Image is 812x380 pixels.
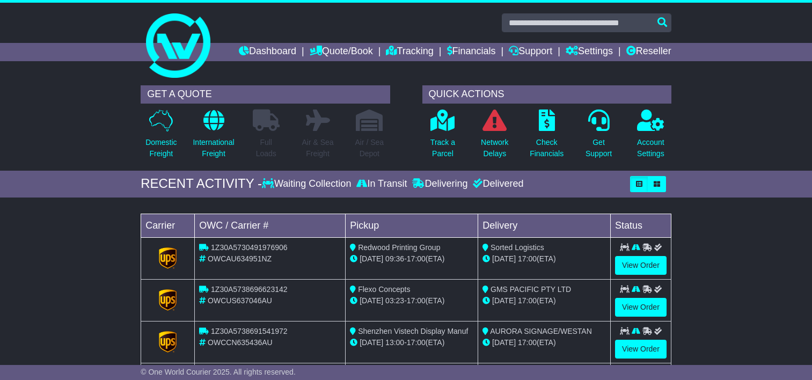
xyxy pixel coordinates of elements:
span: © One World Courier 2025. All rights reserved. [141,368,296,376]
span: 13:00 [385,338,404,347]
p: Track a Parcel [430,137,455,159]
span: 1Z30A5738696623142 [211,285,287,294]
span: 1Z30A5738691541972 [211,327,287,335]
span: [DATE] [360,254,383,263]
div: In Transit [354,178,409,190]
a: NetworkDelays [480,109,509,165]
div: GET A QUOTE [141,85,390,104]
img: GetCarrierServiceLogo [159,289,177,311]
div: (ETA) [482,253,606,265]
span: [DATE] [492,254,516,263]
td: Status [611,214,671,237]
a: Dashboard [239,43,296,61]
span: AURORA SIGNAGE/WESTAN [490,327,592,335]
span: 17:00 [518,254,537,263]
img: GetCarrierServiceLogo [159,331,177,353]
td: OWC / Carrier # [195,214,346,237]
td: Delivery [478,214,611,237]
span: [DATE] [360,296,383,305]
div: (ETA) [482,295,606,306]
div: Delivering [409,178,470,190]
span: Redwood Printing Group [358,243,440,252]
p: Network Delays [481,137,508,159]
div: QUICK ACTIONS [422,85,671,104]
a: Settings [566,43,613,61]
span: 17:00 [407,254,426,263]
a: Financials [447,43,496,61]
a: Track aParcel [430,109,456,165]
div: - (ETA) [350,295,473,306]
p: Check Financials [530,137,564,159]
p: Air & Sea Freight [302,137,333,159]
p: International Freight [193,137,234,159]
span: OWCAU634951NZ [208,254,272,263]
span: Sorted Logistics [491,243,544,252]
img: GetCarrierServiceLogo [159,247,177,269]
p: Account Settings [637,137,664,159]
a: Reseller [626,43,671,61]
span: Shenzhen Vistech Display Manuf [358,327,468,335]
a: GetSupport [585,109,612,165]
span: OWCUS637046AU [208,296,272,305]
span: 17:00 [407,338,426,347]
div: (ETA) [482,337,606,348]
div: - (ETA) [350,337,473,348]
span: 17:00 [407,296,426,305]
a: DomesticFreight [145,109,177,165]
span: 17:00 [518,338,537,347]
a: Tracking [386,43,433,61]
span: 09:36 [385,254,404,263]
a: Support [509,43,552,61]
span: [DATE] [492,296,516,305]
span: OWCCN635436AU [208,338,273,347]
a: View Order [615,340,667,359]
p: Get Support [586,137,612,159]
div: - (ETA) [350,253,473,265]
a: View Order [615,298,667,317]
div: RECENT ACTIVITY - [141,176,262,192]
p: Full Loads [253,137,280,159]
td: Carrier [141,214,195,237]
span: 1Z30A5730491976906 [211,243,287,252]
span: 17:00 [518,296,537,305]
a: InternationalFreight [192,109,235,165]
span: Flexo Concepts [358,285,410,294]
p: Air / Sea Depot [355,137,384,159]
div: Delivered [470,178,523,190]
p: Domestic Freight [145,137,177,159]
a: Quote/Book [310,43,373,61]
span: GMS PACIFIC PTY LTD [491,285,571,294]
a: AccountSettings [637,109,665,165]
a: CheckFinancials [529,109,564,165]
a: View Order [615,256,667,275]
span: [DATE] [492,338,516,347]
div: Waiting Collection [262,178,354,190]
td: Pickup [346,214,478,237]
span: 03:23 [385,296,404,305]
span: [DATE] [360,338,383,347]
